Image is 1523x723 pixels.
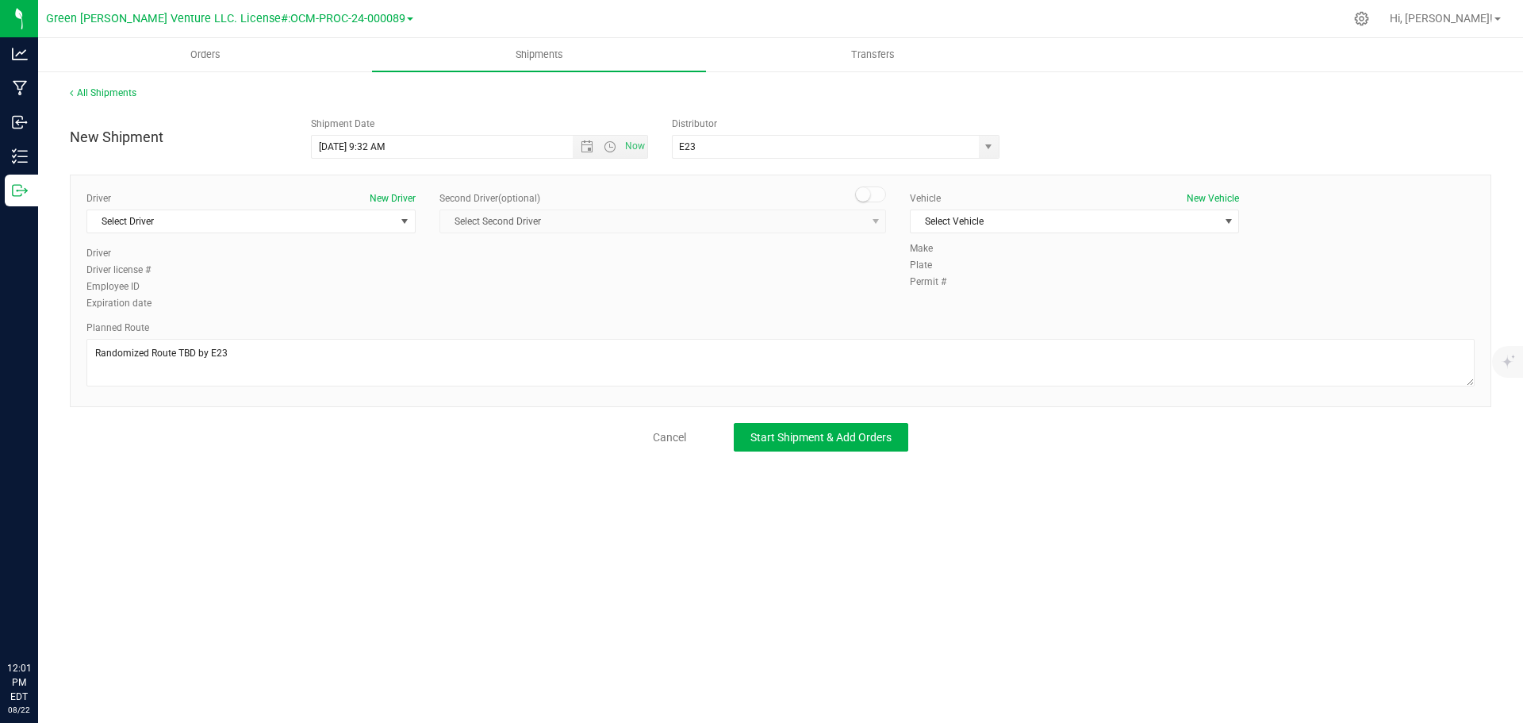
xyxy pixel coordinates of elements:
span: Open the time view [597,140,623,153]
span: Green [PERSON_NAME] Venture LLC. License#:OCM-PROC-24-000089 [46,12,405,25]
label: Expiration date [86,296,166,310]
span: Planned Route [86,322,149,333]
span: Set Current date [622,135,649,158]
span: Hi, [PERSON_NAME]! [1390,12,1493,25]
label: Second Driver [439,191,540,206]
a: All Shipments [70,87,136,98]
span: Transfers [830,48,916,62]
label: Distributor [672,117,717,131]
span: Open the date view [574,140,600,153]
inline-svg: Inventory [12,148,28,164]
inline-svg: Manufacturing [12,80,28,96]
inline-svg: Analytics [12,46,28,62]
span: Select Vehicle [911,210,1218,233]
label: Driver [86,191,111,206]
span: Select Driver [87,210,395,233]
a: Orders [38,38,372,71]
inline-svg: Outbound [12,183,28,198]
a: Cancel [653,429,686,445]
label: Make [910,241,957,256]
button: New Driver [370,191,416,206]
span: (optional) [498,193,540,204]
iframe: Resource center [16,596,63,644]
span: select [395,210,415,233]
label: Driver [86,246,166,260]
p: 08/22 [7,704,31,716]
label: Driver license # [86,263,166,277]
h4: New Shipment [70,129,287,145]
span: Start Shipment & Add Orders [750,431,892,444]
input: Select [673,136,969,158]
label: Vehicle [910,191,941,206]
a: Transfers [706,38,1040,71]
label: Employee ID [86,279,166,294]
a: Shipments [372,38,706,71]
span: select [1218,210,1238,233]
div: Manage settings [1352,11,1371,26]
p: 12:01 PM EDT [7,661,31,704]
label: Shipment Date [311,117,374,131]
label: Permit # [910,275,957,289]
label: Plate [910,258,957,272]
span: Orders [169,48,242,62]
span: Shipments [494,48,585,62]
inline-svg: Inbound [12,114,28,130]
button: Start Shipment & Add Orders [734,423,908,452]
button: New Vehicle [1187,191,1239,206]
span: select [979,136,999,158]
